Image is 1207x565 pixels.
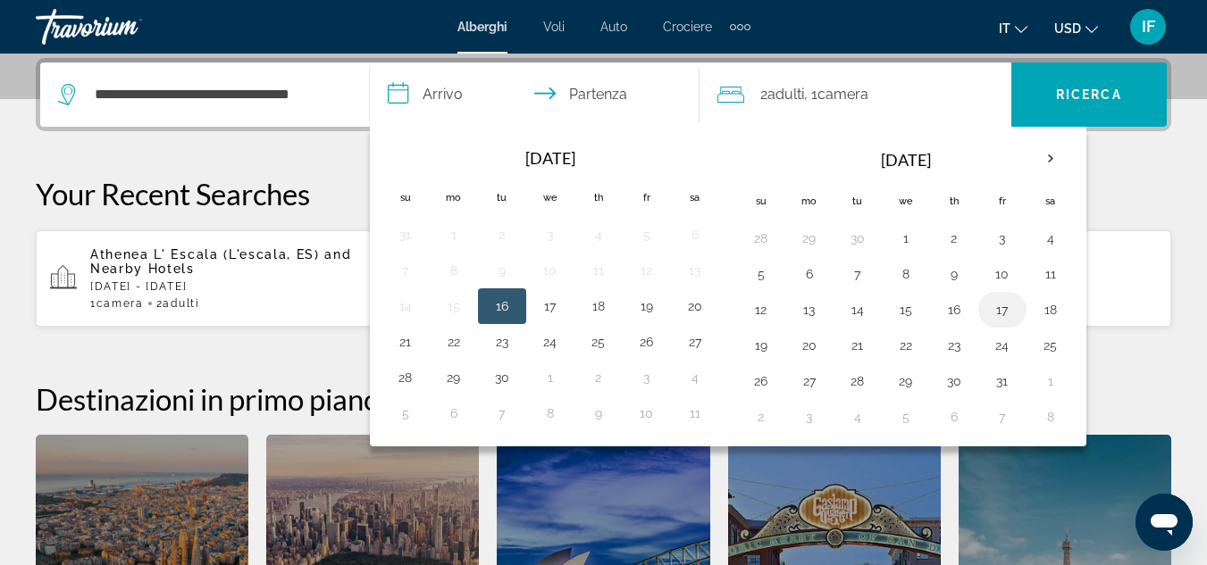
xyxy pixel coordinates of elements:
[1054,15,1098,41] button: Change currency
[940,333,968,358] button: Day 23
[988,333,1017,358] button: Day 24
[536,365,565,390] button: Day 1
[536,401,565,426] button: Day 8
[90,247,352,276] span: and Nearby Hotels
[430,138,671,178] th: [DATE]
[999,15,1027,41] button: Change language
[988,262,1017,287] button: Day 10
[536,329,565,354] button: Day 24
[1027,138,1075,179] button: Next month
[536,294,565,319] button: Day 17
[1036,333,1065,358] button: Day 25
[488,258,516,283] button: Day 9
[156,297,200,310] span: 2
[36,4,214,50] a: Travorium
[1036,262,1065,287] button: Day 11
[1011,62,1167,127] button: Ricerca
[440,329,468,354] button: Day 22
[633,365,661,390] button: Day 3
[633,329,661,354] button: Day 26
[795,404,824,429] button: Day 3
[1036,404,1065,429] button: Day 8
[440,258,468,283] button: Day 8
[747,333,775,358] button: Day 19
[663,20,712,34] a: Crociere
[440,222,468,247] button: Day 1
[536,222,565,247] button: Day 3
[760,82,804,107] span: 2
[1036,369,1065,394] button: Day 1
[90,297,144,310] span: 1
[940,262,968,287] button: Day 9
[892,369,920,394] button: Day 29
[892,333,920,358] button: Day 22
[730,12,750,41] button: Extra navigation items
[747,404,775,429] button: Day 2
[1036,297,1065,322] button: Day 18
[488,294,516,319] button: Day 16
[391,401,420,426] button: Day 5
[391,258,420,283] button: Day 7
[1136,494,1193,551] iframe: Pulsante per aprire la finestra di messaggistica
[892,262,920,287] button: Day 8
[584,401,613,426] button: Day 9
[370,62,700,127] button: Check in and out dates
[36,176,1171,212] p: Your Recent Searches
[988,369,1017,394] button: Day 31
[681,365,709,390] button: Day 4
[747,262,775,287] button: Day 5
[163,297,199,310] span: Adulti
[681,401,709,426] button: Day 11
[488,401,516,426] button: Day 7
[488,329,516,354] button: Day 23
[843,262,872,287] button: Day 7
[633,222,661,247] button: Day 5
[817,86,868,103] span: Camera
[892,404,920,429] button: Day 5
[940,369,968,394] button: Day 30
[795,369,824,394] button: Day 27
[488,222,516,247] button: Day 2
[843,369,872,394] button: Day 28
[747,369,775,394] button: Day 26
[90,280,388,293] p: [DATE] - [DATE]
[584,294,613,319] button: Day 18
[440,365,468,390] button: Day 29
[1142,18,1155,36] span: IF
[633,258,661,283] button: Day 12
[747,226,775,251] button: Day 28
[457,20,507,34] span: Alberghi
[988,297,1017,322] button: Day 17
[543,20,565,34] a: Voli
[36,229,402,328] button: Athenea L' Escala (L'escala, ES) and Nearby Hotels[DATE] - [DATE]1Camera2Adulti
[633,294,661,319] button: Day 19
[1054,21,1081,36] span: USD
[584,222,613,247] button: Day 4
[391,329,420,354] button: Day 21
[940,297,968,322] button: Day 16
[795,262,824,287] button: Day 6
[681,222,709,247] button: Day 6
[584,365,613,390] button: Day 2
[633,401,661,426] button: Day 10
[36,381,1171,417] h2: Destinazioni in primo piano
[440,401,468,426] button: Day 6
[584,258,613,283] button: Day 11
[96,297,144,310] span: Camera
[391,222,420,247] button: Day 31
[600,20,627,34] a: Auto
[892,226,920,251] button: Day 1
[940,226,968,251] button: Day 2
[536,258,565,283] button: Day 10
[391,294,420,319] button: Day 14
[795,297,824,322] button: Day 13
[584,329,613,354] button: Day 25
[843,297,872,322] button: Day 14
[488,365,516,390] button: Day 30
[988,404,1017,429] button: Day 7
[999,21,1010,36] span: it
[892,297,920,322] button: Day 15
